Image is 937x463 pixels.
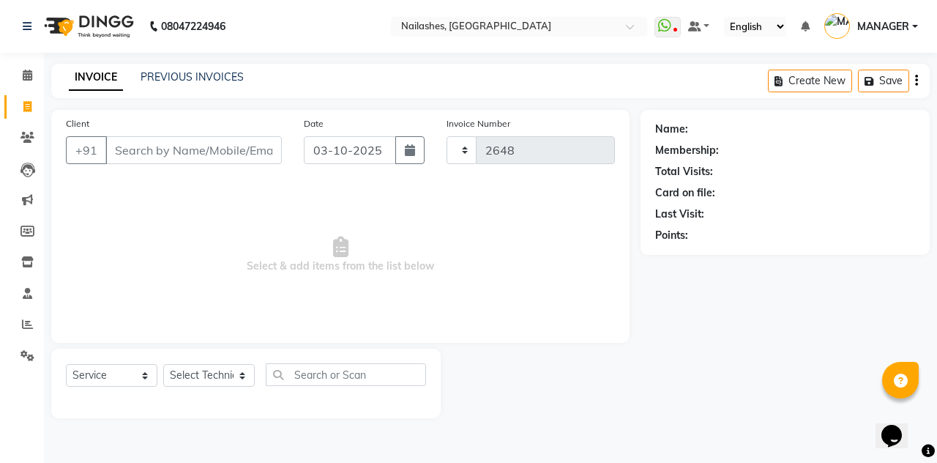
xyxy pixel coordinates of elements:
input: Search by Name/Mobile/Email/Code [105,136,282,164]
a: INVOICE [69,64,123,91]
img: MANAGER [824,13,850,39]
button: Create New [768,70,852,92]
div: Membership: [655,143,719,158]
a: PREVIOUS INVOICES [141,70,244,84]
span: Select & add items from the list below [66,182,615,328]
b: 08047224946 [161,6,225,47]
div: Total Visits: [655,164,713,179]
button: Save [858,70,909,92]
div: Card on file: [655,185,715,201]
img: logo [37,6,138,47]
span: MANAGER [857,19,909,34]
label: Date [304,117,324,130]
input: Search or Scan [266,363,426,386]
div: Points: [655,228,688,243]
iframe: chat widget [876,404,922,448]
div: Last Visit: [655,207,704,222]
button: +91 [66,136,107,164]
label: Invoice Number [447,117,510,130]
label: Client [66,117,89,130]
div: Name: [655,122,688,137]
